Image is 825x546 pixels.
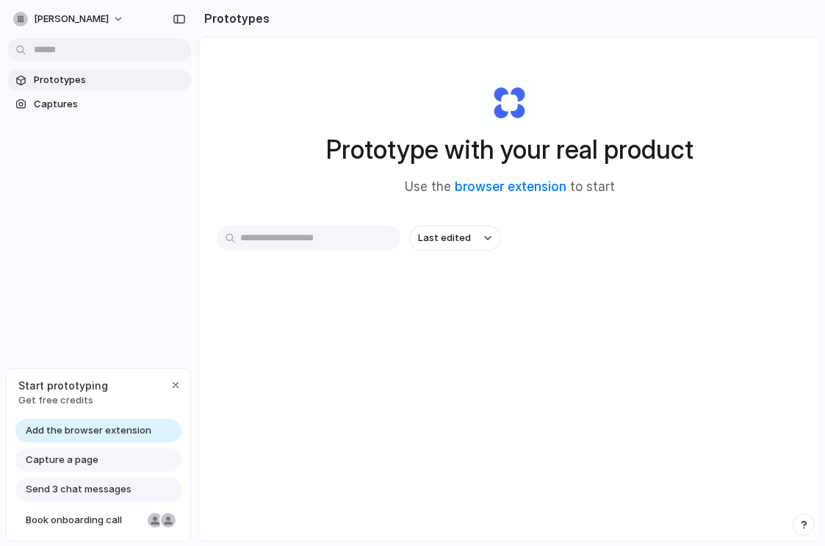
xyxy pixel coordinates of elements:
span: Get free credits [18,393,108,408]
h2: Prototypes [198,10,270,27]
a: Prototypes [7,69,191,91]
span: Use the to start [405,178,615,197]
span: Prototypes [34,73,185,87]
a: Captures [7,93,191,115]
span: Last edited [418,231,471,245]
span: Start prototyping [18,378,108,393]
span: Book onboarding call [26,513,142,528]
div: Nicole Kubica [146,511,164,529]
span: Captures [34,97,185,112]
div: Christian Iacullo [159,511,177,529]
span: Send 3 chat messages [26,482,132,497]
a: browser extension [455,179,566,194]
span: [PERSON_NAME] [34,12,109,26]
h1: Prototype with your real product [326,130,693,169]
span: Add the browser extension [26,423,151,438]
span: Capture a page [26,453,98,467]
button: Last edited [409,226,500,251]
button: [PERSON_NAME] [7,7,132,31]
a: Book onboarding call [15,509,181,532]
